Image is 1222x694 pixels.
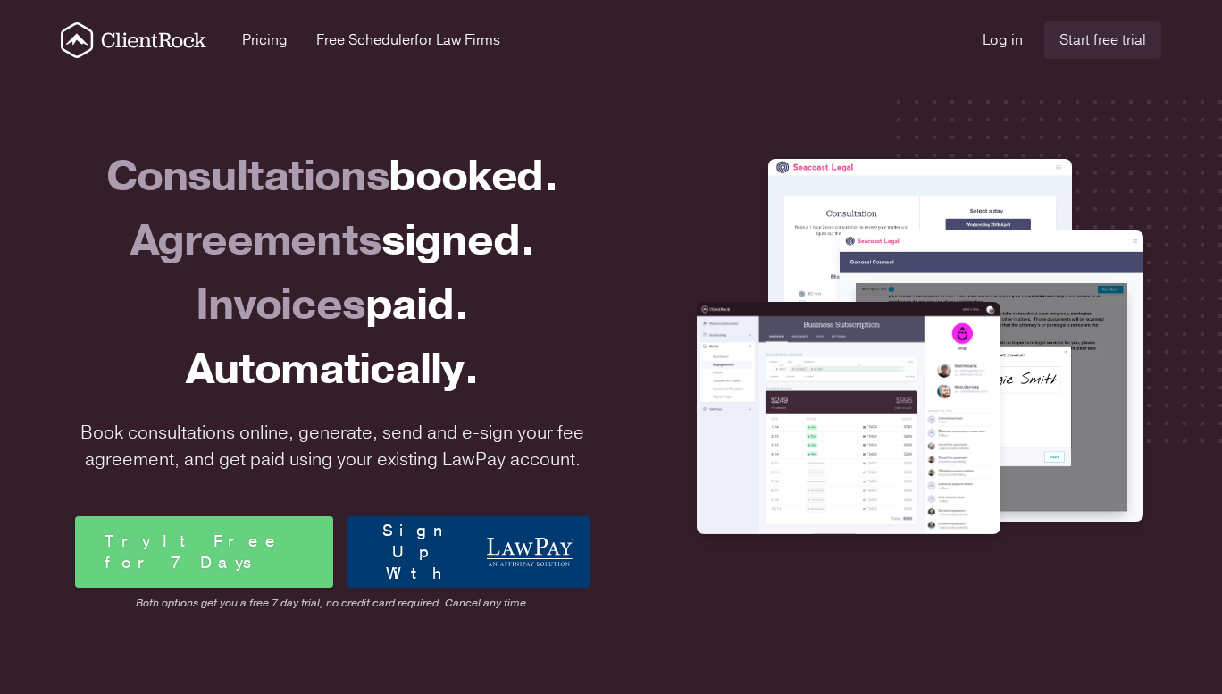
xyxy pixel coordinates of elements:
svg: ClientRock Logo [61,22,206,58]
div: Consultations [75,145,590,209]
a: Pricing [242,29,288,51]
nav: Global [39,21,1183,59]
span: Both options get you a free 7 day trial, no credit card required. Cancel any time. [75,595,590,611]
a: Try It Free for 7 Days [75,516,333,588]
a: Log in [983,29,1023,51]
img: Draft your fee agreement in seconds. [768,159,1072,351]
div: Invoices [75,273,590,338]
span: booked. [389,147,558,205]
img: Draft your fee agreement in seconds. [697,302,1000,534]
a: Go to the homepage [61,22,206,58]
span: paid. [365,276,469,334]
div: Agreements [75,209,590,273]
p: Book consultations online, generate, send and e-sign your fee agreement, and get paid using your ... [68,420,597,473]
a: Start free trial [1044,21,1161,59]
a: Sign Up With [347,516,590,588]
span: for Law Firms [414,30,500,50]
a: Free Schedulerfor Law Firms [316,29,500,51]
img: Draft your fee agreement in seconds. [840,230,1143,522]
div: Automatically. [75,338,590,402]
span: signed. [381,212,535,270]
